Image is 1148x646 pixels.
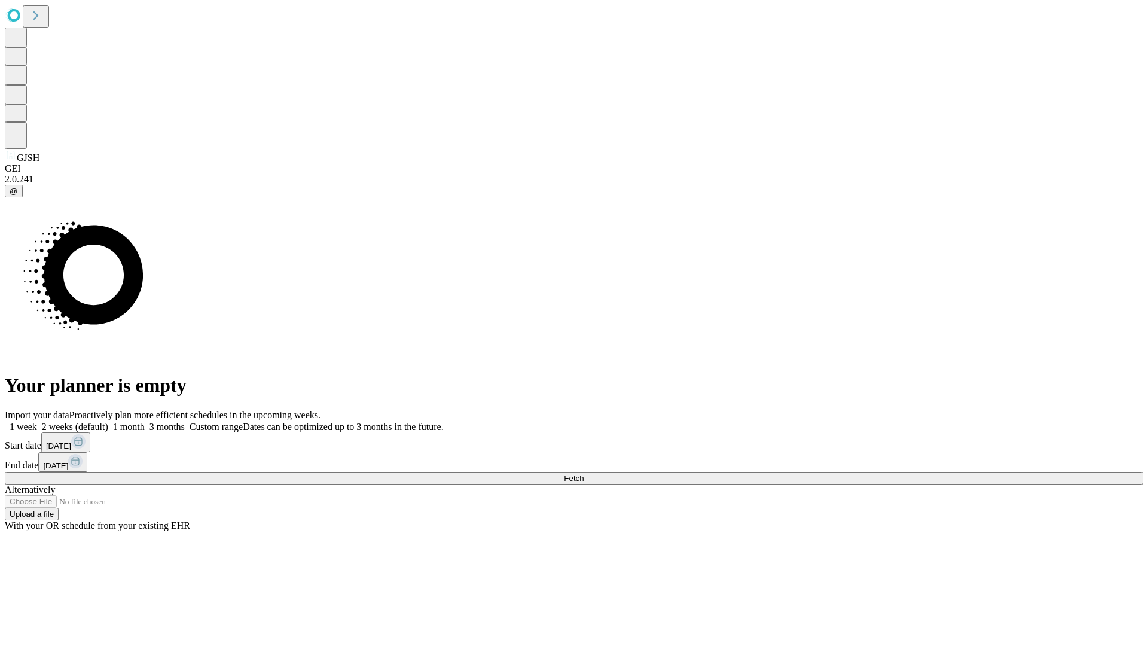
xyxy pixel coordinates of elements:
span: 3 months [149,422,185,432]
div: GEI [5,163,1143,174]
span: GJSH [17,153,39,163]
button: @ [5,185,23,197]
span: Dates can be optimized up to 3 months in the future. [243,422,443,432]
span: [DATE] [46,441,71,450]
span: [DATE] [43,461,68,470]
span: Proactively plan more efficient schedules in the upcoming weeks. [69,410,320,420]
div: Start date [5,432,1143,452]
span: 1 week [10,422,37,432]
button: [DATE] [41,432,90,452]
span: Custom range [190,422,243,432]
h1: Your planner is empty [5,374,1143,397]
button: Upload a file [5,508,59,520]
button: [DATE] [38,452,87,472]
div: 2.0.241 [5,174,1143,185]
span: Fetch [564,474,584,483]
span: With your OR schedule from your existing EHR [5,520,190,531]
span: Alternatively [5,484,55,495]
span: 2 weeks (default) [42,422,108,432]
span: Import your data [5,410,69,420]
span: @ [10,187,18,196]
button: Fetch [5,472,1143,484]
span: 1 month [113,422,145,432]
div: End date [5,452,1143,472]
